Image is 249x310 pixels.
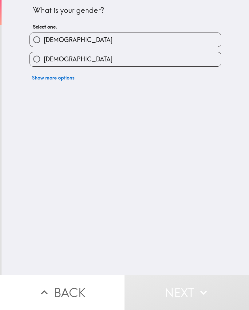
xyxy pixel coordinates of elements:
span: [DEMOGRAPHIC_DATA] [44,36,113,44]
span: [DEMOGRAPHIC_DATA] [44,55,113,64]
button: Show more options [30,72,77,84]
button: [DEMOGRAPHIC_DATA] [30,33,221,47]
div: What is your gender? [33,5,218,16]
button: [DEMOGRAPHIC_DATA] [30,52,221,66]
button: Next [124,275,249,310]
h6: Select one. [33,23,218,30]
